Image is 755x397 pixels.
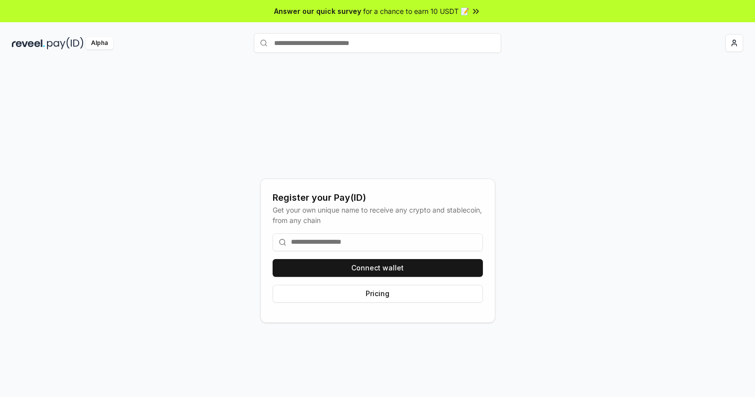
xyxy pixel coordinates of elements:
div: Register your Pay(ID) [273,191,483,205]
div: Alpha [86,37,113,49]
img: pay_id [47,37,84,49]
span: Answer our quick survey [274,6,361,16]
img: reveel_dark [12,37,45,49]
button: Pricing [273,285,483,303]
span: for a chance to earn 10 USDT 📝 [363,6,469,16]
button: Connect wallet [273,259,483,277]
div: Get your own unique name to receive any crypto and stablecoin, from any chain [273,205,483,225]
